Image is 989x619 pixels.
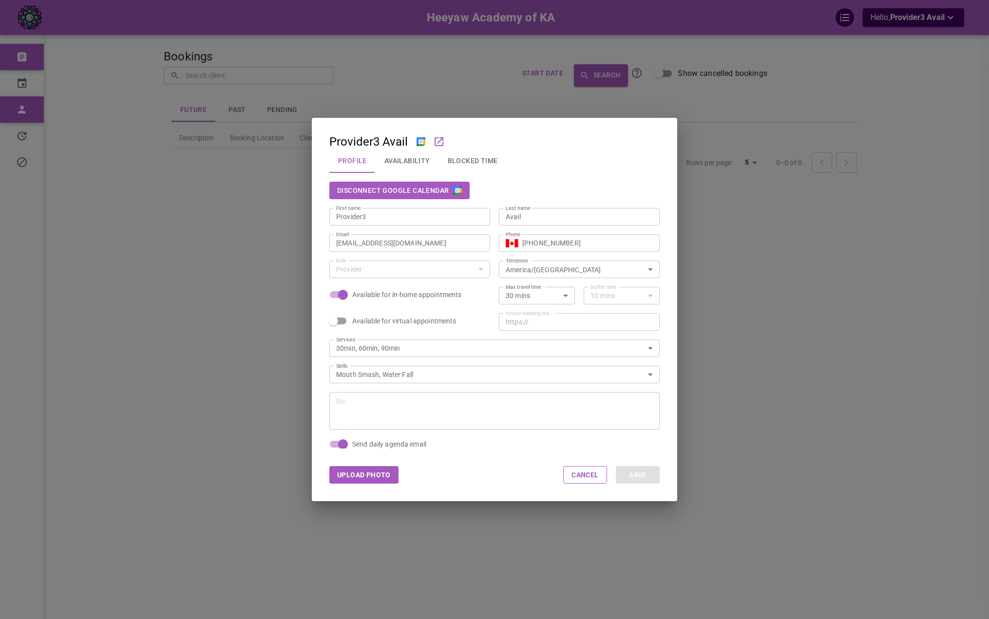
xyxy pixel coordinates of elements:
[336,257,346,264] label: Role
[417,137,425,146] img: Google Calendar connected
[352,439,426,449] span: Send daily agenda email
[352,290,461,300] span: Available for in-home appointments
[590,291,653,300] div: 10 mins
[522,238,653,248] input: +1 (702) 123-4567
[439,148,507,173] button: Blocked Time
[336,362,348,370] label: Skills
[434,137,444,147] a: Go to personal booking link
[336,343,653,353] div: 30min, 60min, 90min
[329,466,399,484] button: Upload Photo
[506,257,528,264] label: Timezone
[506,317,529,327] p: https://
[590,283,616,291] label: Buffer time
[563,466,607,484] button: Cancel
[506,283,541,291] label: Max travel time
[336,370,653,379] div: Mouth Smash, Water Fall
[506,205,530,212] label: Last name
[329,182,470,199] button: Disconnect Google Calendar
[336,336,355,343] label: Services
[644,263,657,276] button: Open
[329,135,444,148] div: Provider3 Avail
[506,291,568,300] div: 30 mins
[336,205,361,212] label: First name
[453,186,462,195] img: google-cal
[336,264,483,274] div: Provider
[506,310,550,317] label: Virtual meeting link
[336,231,349,238] label: Email
[376,148,439,173] button: Availability
[329,148,376,173] button: Profile
[506,231,521,238] label: Phone
[506,236,518,250] button: Select country
[352,316,456,326] span: Available for virtual appointments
